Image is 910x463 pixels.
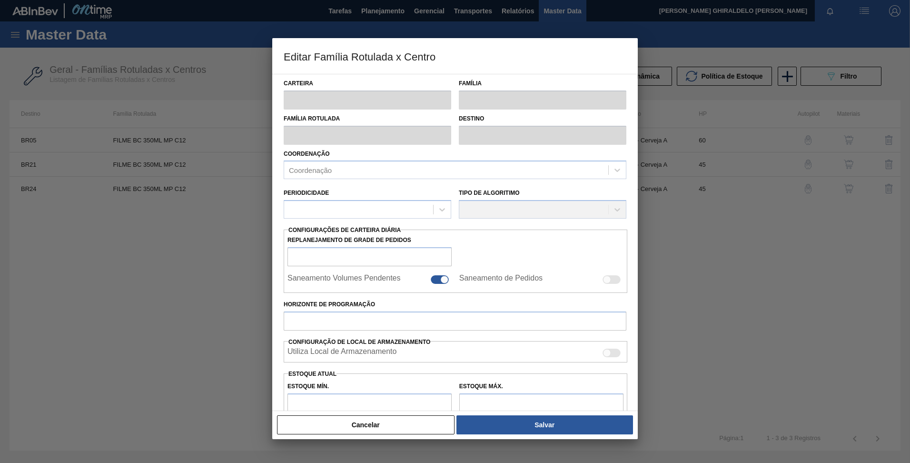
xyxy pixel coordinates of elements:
span: Configuração de Local de Armazenamento [288,339,430,345]
h3: Editar Família Rotulada x Centro [272,38,638,74]
label: Família Rotulada [284,112,451,126]
span: Configurações de Carteira Diária [288,227,401,233]
label: Família [459,77,626,91]
label: Replanejamento de Grade de Pedidos [287,233,452,247]
label: Destino [459,112,626,126]
label: Estoque Atual [288,371,336,377]
label: Periodicidade [284,190,329,196]
label: Carteira [284,77,451,91]
label: Horizonte de Programação [284,298,626,312]
label: Estoque Mín. [287,383,329,390]
button: Cancelar [277,415,455,434]
label: Quando ativada, o sistema irá exibir os estoques de diferentes locais de armazenamento. [287,347,396,359]
label: Tipo de Algoritimo [459,190,520,196]
label: Estoque Máx. [459,383,503,390]
label: Saneamento Volumes Pendentes [287,274,401,285]
label: Saneamento de Pedidos [459,274,543,285]
button: Salvar [456,415,633,434]
label: Coordenação [284,151,330,157]
div: Coordenação [289,166,332,174]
